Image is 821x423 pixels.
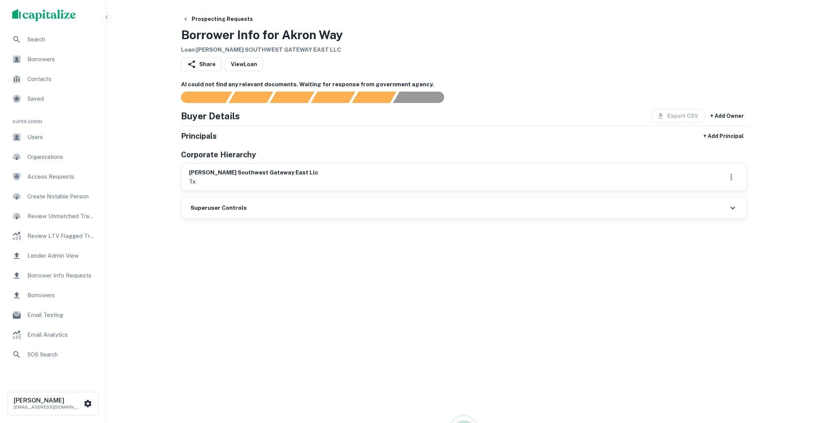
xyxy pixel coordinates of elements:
[181,57,222,71] button: Share
[27,350,95,359] span: SOS Search
[311,92,355,103] div: Principals found, AI now looking for contact information...
[6,306,100,324] a: Email Testing
[191,204,247,212] h6: Superuser Controls
[6,30,100,49] a: Search
[27,212,95,221] span: Review Unmatched Transactions
[27,271,95,280] span: Borrower Info Requests
[27,192,95,201] span: Create Notable Person
[27,311,95,320] span: Email Testing
[179,12,256,26] button: Prospecting Requests
[14,404,82,410] p: [EMAIL_ADDRESS][DOMAIN_NAME]
[229,92,273,103] div: Your request is received and processing...
[27,330,95,339] span: Email Analytics
[14,398,82,404] h6: [PERSON_NAME]
[8,392,98,415] button: [PERSON_NAME][EMAIL_ADDRESS][DOMAIN_NAME]
[700,129,747,143] button: + Add Principal
[783,362,821,399] iframe: Chat Widget
[189,168,318,177] h6: [PERSON_NAME] southwest gateway east llc
[189,177,318,186] p: tx
[6,227,100,245] a: Review LTV Flagged Transactions
[27,55,95,64] span: Borrowers
[27,35,95,44] span: Search
[352,92,396,103] div: Principals found, still searching for contact information. This may take time...
[181,46,343,54] h6: Loan : [PERSON_NAME] SOUTHWEST GATEWAY EAST LLC
[6,247,100,265] a: Lender Admin View
[6,326,100,344] a: Email Analytics
[6,266,100,285] a: Borrower Info Requests
[270,92,314,103] div: Documents found, AI parsing details...
[27,133,95,142] span: Users
[6,70,100,88] a: Contacts
[6,207,100,225] a: Review Unmatched Transactions
[6,109,100,128] li: Super Admin
[6,148,100,166] a: Organizations
[6,50,100,68] a: Borrowers
[27,172,95,181] span: Access Requests
[225,57,263,71] a: ViewLoan
[181,149,256,160] h5: Corporate Hierarchy
[181,109,240,123] h4: Buyer Details
[27,152,95,162] span: Organizations
[27,231,95,241] span: Review LTV Flagged Transactions
[181,130,217,142] h5: Principals
[27,94,95,103] span: Saved
[172,92,229,103] div: Sending borrower request to AI...
[6,187,100,206] a: Create Notable Person
[6,345,100,364] a: SOS Search
[27,74,95,84] span: Contacts
[6,168,100,186] a: Access Requests
[27,251,95,260] span: Lender Admin View
[6,286,100,304] a: Borrowers
[707,109,747,123] button: + Add Owner
[6,90,100,108] a: Saved
[27,291,95,300] span: Borrowers
[6,128,100,146] a: Users
[393,92,453,103] div: AI fulfillment process complete.
[181,80,747,89] h6: AI could not find any relevant documents. Waiting for response from government agency.
[12,9,76,21] img: capitalize-logo.png
[181,26,343,44] h3: Borrower Info for Akron Way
